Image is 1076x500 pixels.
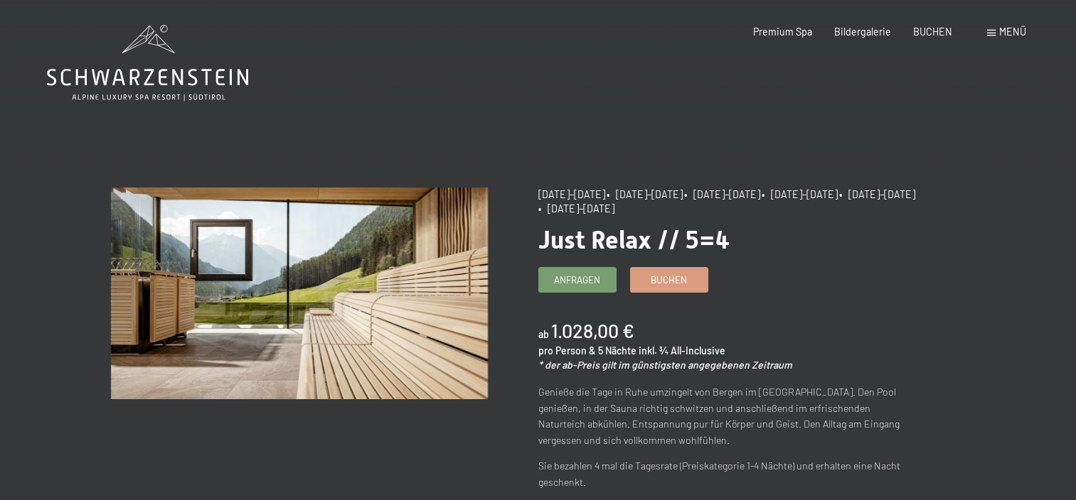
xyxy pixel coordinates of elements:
[539,268,616,291] a: Anfragen
[999,26,1026,38] span: Menü
[554,273,600,286] span: Anfragen
[538,359,792,371] em: * der ab-Preis gilt im günstigsten angegebenen Zeitraum
[631,268,708,291] a: Buchen
[538,188,605,200] span: [DATE]–[DATE]
[538,344,596,357] span: pro Person &
[839,188,915,200] span: • [DATE]–[DATE]
[913,26,952,38] a: BUCHEN
[551,319,634,342] b: 1.028,00 €
[538,202,614,214] span: • [DATE]–[DATE]
[639,344,725,357] span: inkl. ¾ All-Inclusive
[753,26,812,38] a: Premium Spa
[598,344,636,357] span: 5 Nächte
[834,26,891,38] a: Bildergalerie
[762,188,838,200] span: • [DATE]–[DATE]
[651,273,687,286] span: Buchen
[607,188,683,200] span: • [DATE]–[DATE]
[538,328,549,340] span: ab
[538,225,730,254] span: Just Relax // 5=4
[538,384,915,448] p: Genieße die Tage in Ruhe umzingelt von Bergen im [GEOGRAPHIC_DATA]. Den Pool genießen, in der Sau...
[111,187,488,399] img: Just Relax // 5=4
[538,458,915,490] p: Sie bezahlen 4 mal die Tagesrate (Preiskategorie 1-4 Nächte) und erhalten eine Nacht geschenkt.
[684,188,760,200] span: • [DATE]–[DATE]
